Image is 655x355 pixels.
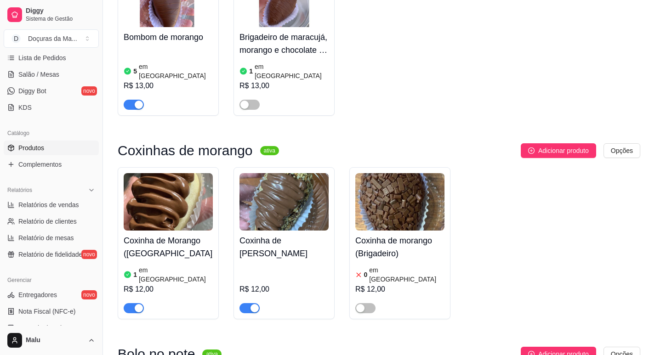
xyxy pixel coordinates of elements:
h4: Bombom de morango [124,31,213,44]
span: Complementos [18,160,62,169]
img: product-image [355,173,444,231]
span: Relatório de clientes [18,217,77,226]
article: em [GEOGRAPHIC_DATA] [139,265,213,284]
button: Adicionar produto [521,143,596,158]
button: Malu [4,329,99,351]
span: Diggy Bot [18,86,46,96]
img: product-image [124,173,213,231]
a: Salão / Mesas [4,67,99,82]
span: Adicionar produto [538,146,589,156]
a: Nota Fiscal (NFC-e) [4,304,99,319]
h4: Coxinha de morango (Brigadeiro) [355,234,444,260]
div: R$ 12,00 [239,284,329,295]
a: DiggySistema de Gestão [4,4,99,26]
article: em [GEOGRAPHIC_DATA] [139,62,213,80]
article: em [GEOGRAPHIC_DATA] [369,265,444,284]
div: R$ 12,00 [355,284,444,295]
div: Gerenciar [4,273,99,287]
span: Opções [611,146,633,156]
a: KDS [4,100,99,115]
article: 1 [133,270,137,279]
img: product-image [239,173,329,231]
span: Controle de caixa [18,323,68,332]
article: em [GEOGRAPHIC_DATA] [255,62,329,80]
span: Relatórios de vendas [18,200,79,209]
span: Sistema de Gestão [26,15,95,23]
h4: Coxinha de Morango ([GEOGRAPHIC_DATA]) [124,234,213,260]
h4: Brigadeiro de maracujá, morango e chocolate - Bombom de morango (Brigadeiro de maracujá) [239,31,329,56]
span: Produtos [18,143,44,152]
span: Relatórios [7,186,32,194]
h3: Coxinhas de morango [118,145,253,156]
a: Relatórios de vendas [4,197,99,212]
button: Select a team [4,29,99,48]
div: R$ 13,00 [239,80,329,91]
span: Lista de Pedidos [18,53,66,62]
article: 1 [249,67,253,76]
span: KDS [18,103,32,112]
h4: Coxinha de [PERSON_NAME] [239,234,329,260]
span: plus-circle [528,147,535,154]
article: 0 [364,270,368,279]
span: D [11,34,21,43]
sup: ativa [260,146,279,155]
div: Doçuras da Ma ... [28,34,77,43]
span: Nota Fiscal (NFC-e) [18,307,75,316]
a: Complementos [4,157,99,172]
a: Produtos [4,141,99,155]
a: Relatório de clientes [4,214,99,229]
div: R$ 12,00 [124,284,213,295]
span: Relatório de mesas [18,233,74,242]
span: Malu [26,336,84,344]
div: Catálogo [4,126,99,141]
a: Controle de caixa [4,321,99,335]
a: Entregadoresnovo [4,287,99,302]
span: Salão / Mesas [18,70,59,79]
article: 5 [133,67,137,76]
button: Opções [604,143,640,158]
span: Diggy [26,7,95,15]
a: Lista de Pedidos [4,51,99,65]
div: R$ 13,00 [124,80,213,91]
span: Relatório de fidelidade [18,250,82,259]
a: Diggy Botnovo [4,84,99,98]
span: Entregadores [18,290,57,299]
a: Relatório de fidelidadenovo [4,247,99,262]
a: Relatório de mesas [4,231,99,245]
